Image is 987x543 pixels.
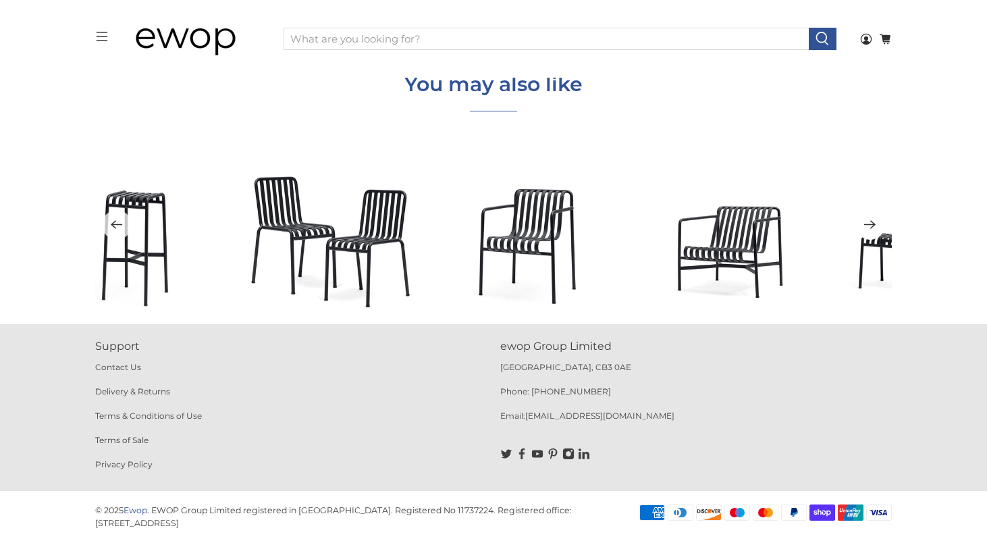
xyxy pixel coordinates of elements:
a: Contact Us [95,362,141,372]
p: Phone: [PHONE_NUMBER] [500,386,892,410]
p: © 2025 . [95,505,149,515]
h4: You may also like [404,73,583,96]
button: Previous [102,210,132,240]
p: [GEOGRAPHIC_DATA], CB3 0AE [500,361,892,386]
input: What are you looking for? [284,28,809,51]
button: Next [855,210,885,240]
a: Privacy Policy [95,459,153,469]
a: Terms & Conditions of Use [95,411,202,421]
a: Delivery & Returns [95,386,170,396]
a: [EMAIL_ADDRESS][DOMAIN_NAME] [525,411,674,421]
p: EWOP Group Limited registered in [GEOGRAPHIC_DATA]. Registered No 11737224. Registered office: [S... [95,505,572,528]
p: Email: [500,410,892,434]
p: ewop Group Limited [500,338,892,355]
a: Ewop [124,505,147,515]
p: Support [95,338,487,355]
a: Terms of Sale [95,435,149,445]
